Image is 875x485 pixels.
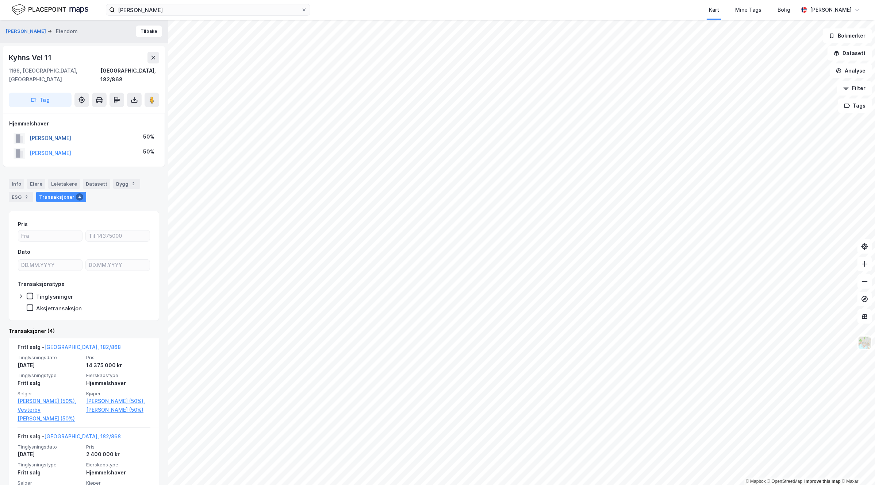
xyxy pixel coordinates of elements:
[18,230,82,241] input: Fra
[810,5,852,14] div: [PERSON_NAME]
[36,293,73,300] div: Tinglysninger
[44,344,121,350] a: [GEOGRAPHIC_DATA], 182/868
[6,28,47,35] button: [PERSON_NAME]
[778,5,790,14] div: Bolig
[18,372,82,379] span: Tinglysningstype
[838,450,875,485] iframe: Chat Widget
[838,98,872,113] button: Tags
[76,193,83,201] div: 4
[27,179,45,189] div: Eiere
[837,81,872,96] button: Filter
[86,468,150,477] div: Hjemmelshaver
[100,66,159,84] div: [GEOGRAPHIC_DATA], 182/868
[18,354,82,361] span: Tinglysningsdato
[18,379,82,388] div: Fritt salg
[823,28,872,43] button: Bokmerker
[18,462,82,468] span: Tinglysningstype
[83,179,110,189] div: Datasett
[86,462,150,468] span: Eierskapstype
[86,230,150,241] input: Til 14375000
[9,52,53,63] div: Kyhns Vei 11
[18,260,82,271] input: DD.MM.YYYY
[86,372,150,379] span: Eierskapstype
[143,147,154,156] div: 50%
[36,305,82,312] div: Aksjetransaksjon
[12,3,88,16] img: logo.f888ab2527a4732fd821a326f86c7f29.svg
[56,27,78,36] div: Eiendom
[18,468,82,477] div: Fritt salg
[18,280,65,288] div: Transaksjonstype
[86,361,150,370] div: 14 375 000 kr
[136,26,162,37] button: Tilbake
[18,444,82,450] span: Tinglysningsdato
[9,93,72,107] button: Tag
[36,192,86,202] div: Transaksjoner
[86,379,150,388] div: Hjemmelshaver
[86,354,150,361] span: Pris
[86,406,150,414] a: [PERSON_NAME] (50%)
[18,220,28,229] div: Pris
[115,4,301,15] input: Søk på adresse, matrikkel, gårdeiere, leietakere eller personer
[767,479,803,484] a: OpenStreetMap
[86,444,150,450] span: Pris
[86,397,150,406] a: [PERSON_NAME] (50%),
[18,248,30,256] div: Dato
[86,450,150,459] div: 2 400 000 kr
[9,179,24,189] div: Info
[86,260,150,271] input: DD.MM.YYYY
[9,192,33,202] div: ESG
[23,193,30,201] div: 2
[18,361,82,370] div: [DATE]
[18,450,82,459] div: [DATE]
[113,179,140,189] div: Bygg
[709,5,719,14] div: Kart
[48,179,80,189] div: Leietakere
[858,336,872,350] img: Z
[9,327,159,335] div: Transaksjoner (4)
[44,433,121,439] a: [GEOGRAPHIC_DATA], 182/868
[828,46,872,61] button: Datasett
[746,479,766,484] a: Mapbox
[18,391,82,397] span: Selger
[18,343,121,354] div: Fritt salg -
[18,397,82,406] a: [PERSON_NAME] (50%),
[735,5,761,14] div: Mine Tags
[86,391,150,397] span: Kjøper
[18,432,121,444] div: Fritt salg -
[130,180,137,187] div: 2
[805,479,841,484] a: Improve this map
[143,132,154,141] div: 50%
[830,63,872,78] button: Analyse
[18,406,82,423] a: Vesterby [PERSON_NAME] (50%)
[9,119,159,128] div: Hjemmelshaver
[9,66,100,84] div: 1166, [GEOGRAPHIC_DATA], [GEOGRAPHIC_DATA]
